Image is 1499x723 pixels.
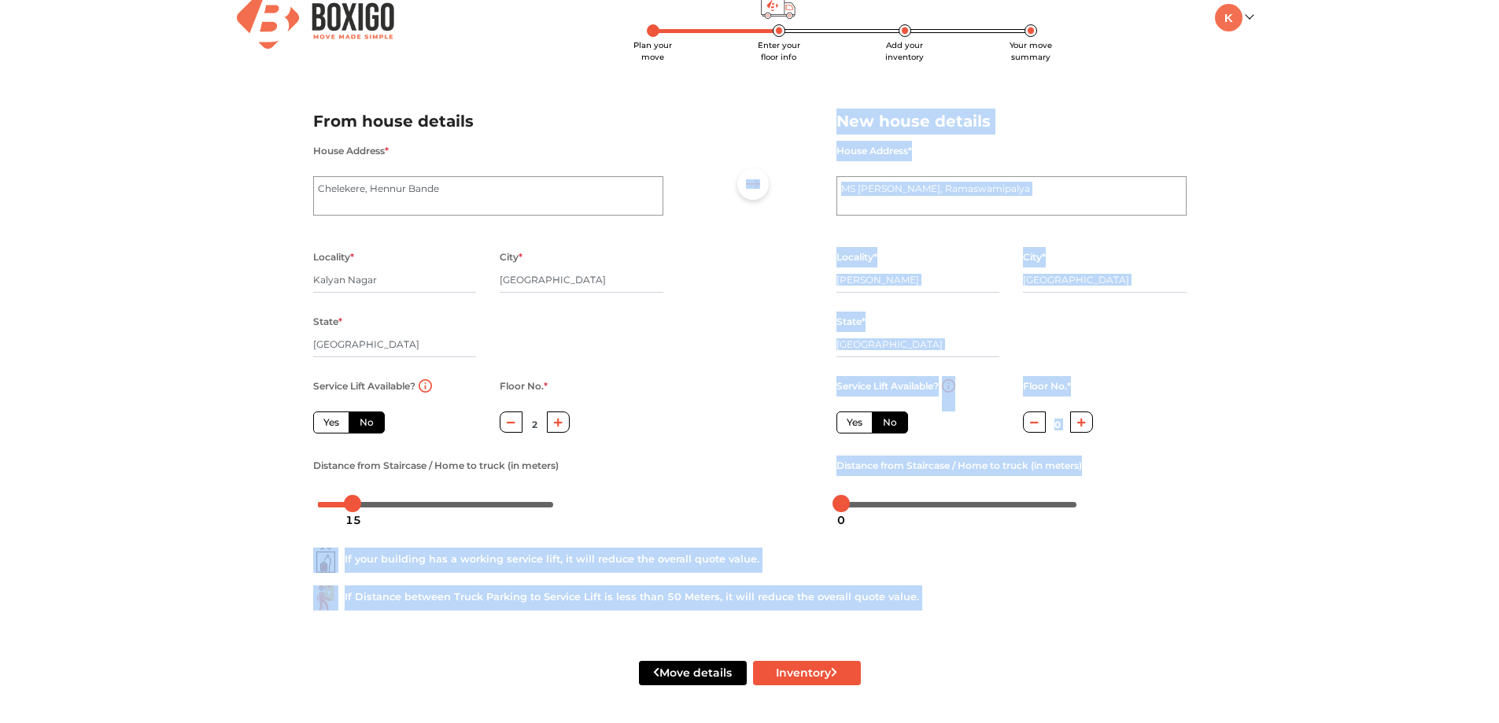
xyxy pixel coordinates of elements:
button: Move details [639,661,747,685]
label: State [313,312,342,332]
label: No [872,411,908,433]
span: Your move summary [1010,40,1052,62]
img: ... [313,548,338,573]
div: If your building has a working service lift, it will reduce the overall quote value. [313,548,1187,573]
label: State [836,312,866,332]
h2: From house details [313,109,663,135]
label: Service Lift Available? [836,376,939,397]
label: Distance from Staircase / Home to truck (in meters) [836,456,1082,476]
label: Yes [313,411,349,433]
h2: New house details [836,109,1187,135]
label: City [500,247,522,267]
label: Distance from Staircase / Home to truck (in meters) [313,456,559,476]
div: If Distance between Truck Parking to Service Lift is less than 50 Meters, it will reduce the over... [313,585,1187,610]
label: Floor No. [500,376,548,397]
span: Plan your move [633,40,672,62]
label: Floor No. [1023,376,1071,397]
label: Yes [836,411,873,433]
span: Add your inventory [885,40,924,62]
button: Inventory [753,661,861,685]
label: Locality [313,247,354,267]
textarea: MS [PERSON_NAME], Ramaswamipalya [836,176,1187,216]
textarea: Chelekere, Hennur Bande [313,176,663,216]
div: 15 [339,507,367,533]
label: Service Lift Available? [313,376,415,397]
div: 0 [831,507,851,533]
img: ... [313,585,338,610]
label: City [1023,247,1046,267]
label: House Address [836,141,912,161]
label: House Address [313,141,389,161]
label: No [349,411,385,433]
span: Enter your floor info [758,40,800,62]
label: Locality [836,247,877,267]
